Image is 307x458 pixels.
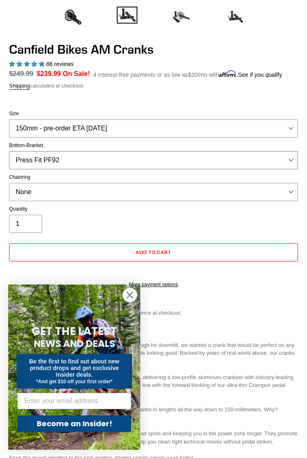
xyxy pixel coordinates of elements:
img: Load image into Gallery viewer, Canfield Cranks [117,7,137,24]
label: Size [9,110,298,117]
div: calculated at checkout. [9,82,298,90]
label: Chainring [9,173,298,181]
span: 4.97 stars [9,61,46,67]
span: *And get $10 off your first order* [36,379,112,384]
span: GET THE LATEST [32,324,117,339]
button: Add to cart [9,243,298,261]
p: [PERSON_NAME] AM Cranks offer forged aluminum cranks in lengths all the way down to 150-millimete... [9,406,298,422]
img: Load image into Gallery viewer, Canfield Bikes AM Cranks [63,7,83,27]
a: More payment options [9,281,298,288]
span: On Sale! [63,69,90,78]
span: Affirm [219,70,236,77]
a: See if you qualify - Learn more about Affirm Financing (opens in modal) [238,71,282,78]
span: NEWS AND DEALS [34,337,115,350]
span: 86 reviews [46,61,74,67]
button: Become an Insider! [17,415,131,432]
a: Shipping [9,83,30,90]
s: $249.99 [9,70,33,77]
p: Shorter cranks boost pedaling efficiency by reducing dead spots and keeping you in the power zone... [9,430,298,446]
label: Bottom-Bracket [9,142,298,149]
img: Load image into Gallery viewer, Canfield Bikes AM Cranks [171,7,191,27]
button: Close dialog [123,288,137,302]
span: $239.99 [37,70,61,77]
span: Be the first to find out about new product drops and get exclusive insider deals. [29,358,120,378]
span: $20 [188,71,198,78]
label: Quantity [9,205,298,213]
h1: Canfield Bikes AM Cranks [9,42,298,57]
img: Load image into Gallery viewer, CANFIELD-AM_DH-CRANKS [225,7,246,27]
p: Note color preference at checkout. [9,309,298,317]
p: 4 interest-free payments or as low as /mo with . [93,69,282,79]
input: Enter your email address [17,393,131,409]
p: We've been perfecting short cranks longer than anyone, delivering a low-profile aluminum crankset... [9,373,298,398]
p: Light enough for all-mountain and trail riding, tough enough for downhill, we wanted a crank that... [9,341,298,365]
span: Add to cart [136,249,172,255]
